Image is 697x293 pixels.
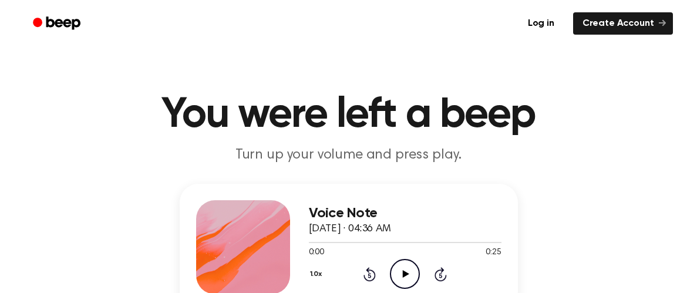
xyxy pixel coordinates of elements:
span: [DATE] · 04:36 AM [309,224,391,234]
h3: Voice Note [309,206,501,221]
span: 0:25 [486,247,501,259]
a: Beep [25,12,91,35]
button: 1.0x [309,264,326,284]
a: Log in [516,10,566,37]
p: Turn up your volume and press play. [123,146,574,165]
h1: You were left a beep [48,94,649,136]
span: 0:00 [309,247,324,259]
a: Create Account [573,12,673,35]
